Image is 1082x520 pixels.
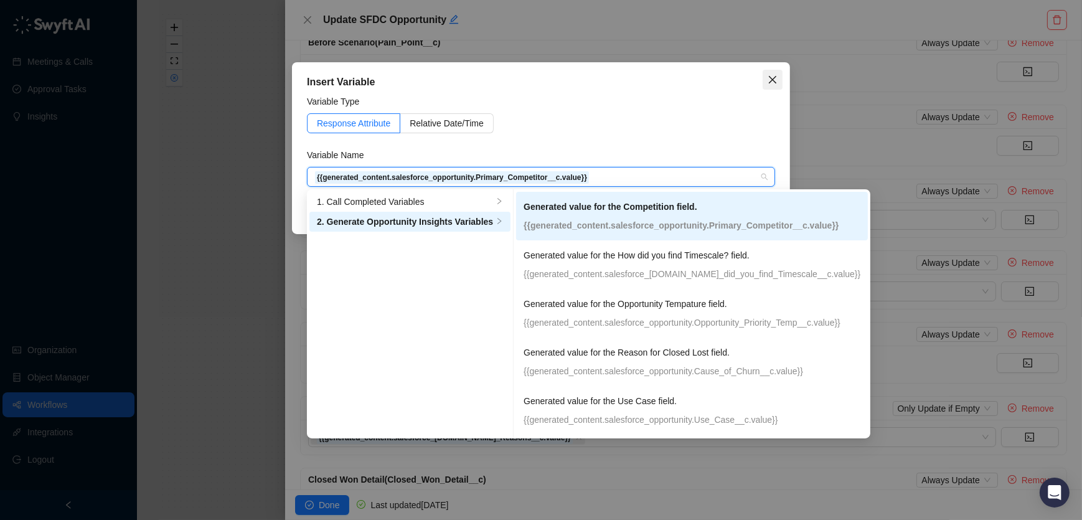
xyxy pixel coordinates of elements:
[309,212,510,232] li: 2. Generate Opportunity Insights Variables
[516,240,868,289] li: Generated value for the How did you find Timescale? field.
[524,394,835,408] p: Generated value for the Use Case field.
[516,386,868,435] li: Generated value for the Use Case field.
[496,197,503,205] span: right
[768,75,778,85] span: close
[410,118,484,128] span: Relative Date/Time
[317,215,493,229] div: 2. Generate Opportunity Insights Variables
[524,346,835,359] p: Generated value for the Reason for Closed Lost field.
[524,248,835,262] p: Generated value for the How did you find Timescale? field.
[524,364,860,378] p: {{generated_content.salesforce_opportunity.Cause_of_Churn__c.value}}
[524,200,835,214] p: Generated value for the Competition field.
[307,148,372,162] label: Variable Name
[317,173,587,182] strong: {{generated_content.salesforce_opportunity.Primary_Competitor__c.value}}
[307,95,368,108] label: Variable Type
[516,289,868,338] li: Generated value for the Opportunity Tempature field.
[524,413,860,427] p: {{generated_content.salesforce_opportunity.Use_Case__c.value}}
[309,192,510,212] li: 1. Call Completed Variables
[524,297,835,311] p: Generated value for the Opportunity Tempature field.
[317,195,493,209] div: 1. Call Completed Variables
[317,118,390,128] span: Response Attribute
[307,75,775,90] div: Insert Variable
[516,192,868,240] li: Generated value for the Competition field.
[524,267,860,281] p: {{generated_content.salesforce_[DOMAIN_NAME]_did_you_find_Timescale__c.value}}
[524,316,860,329] p: {{generated_content.salesforce_opportunity.Opportunity_Priority_Temp__c.value}}
[1040,478,1070,508] div: Open Intercom Messenger
[524,219,860,232] p: {{generated_content.salesforce_opportunity.Primary_Competitor__c.value}}
[516,338,868,386] li: Generated value for the Reason for Closed Lost field.
[763,70,783,90] button: Close
[496,217,503,225] span: right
